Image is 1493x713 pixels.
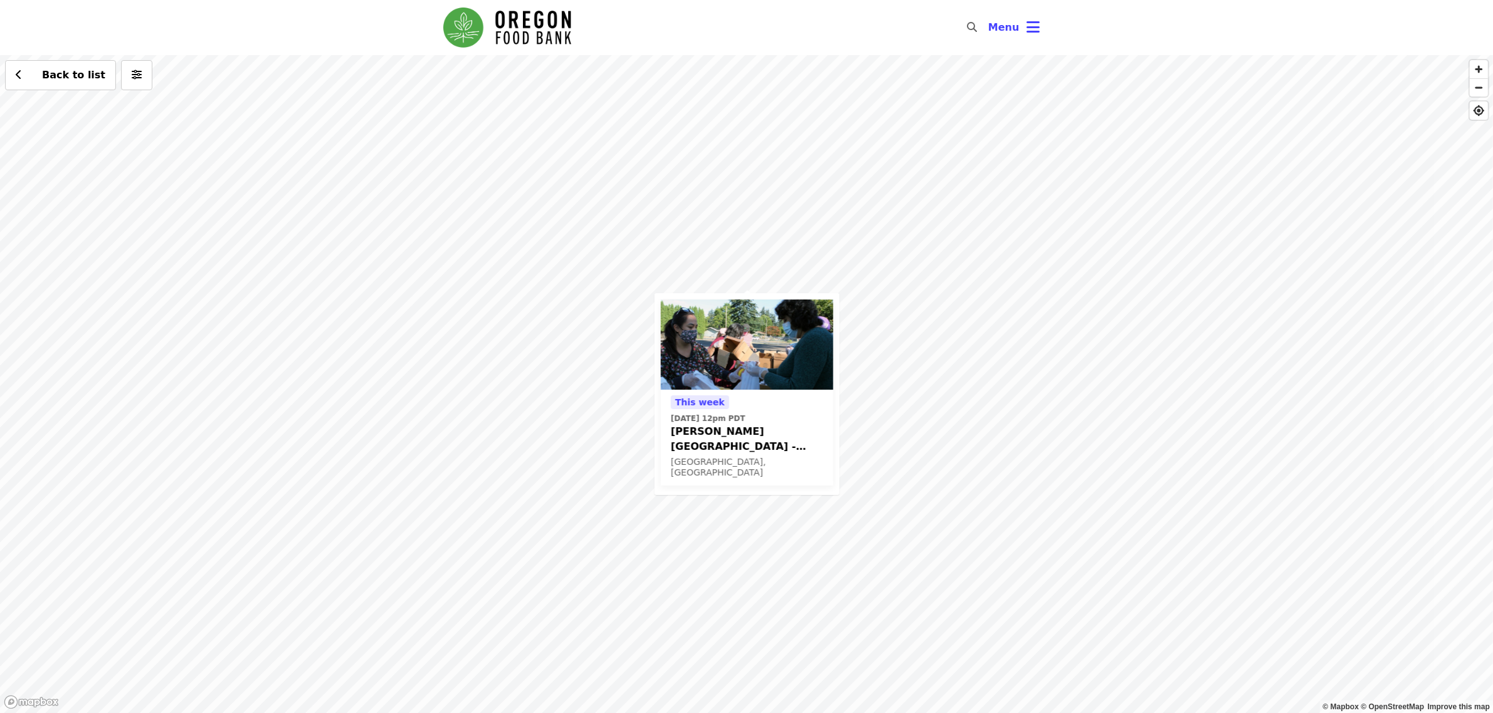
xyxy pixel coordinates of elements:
[661,299,833,486] a: See details for "Sitton Elementary - Free Food Market (16+)"
[1470,78,1488,96] button: Zoom Out
[675,397,725,407] span: This week
[1428,702,1490,711] a: Map feedback
[1027,18,1040,36] i: bars icon
[661,299,833,390] img: Sitton Elementary - Free Food Market (16+) organized by Oregon Food Bank
[4,695,59,709] a: Mapbox logo
[978,13,1050,43] button: Toggle account menu
[1361,702,1424,711] a: OpenStreetMap
[121,60,152,90] button: More filters (0 selected)
[443,8,571,48] img: Oregon Food Bank - Home
[42,69,105,81] span: Back to list
[671,424,823,454] span: [PERSON_NAME][GEOGRAPHIC_DATA] - Free Food Market (16+)
[5,60,116,90] button: Back to list
[671,457,823,478] div: [GEOGRAPHIC_DATA], [GEOGRAPHIC_DATA]
[988,21,1020,33] span: Menu
[132,69,142,81] i: sliders-h icon
[1470,60,1488,78] button: Zoom In
[671,413,746,424] time: [DATE] 12pm PDT
[984,13,994,43] input: Search
[16,69,22,81] i: chevron-left icon
[1323,702,1359,711] a: Mapbox
[1470,101,1488,120] button: Find My Location
[967,21,977,33] i: search icon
